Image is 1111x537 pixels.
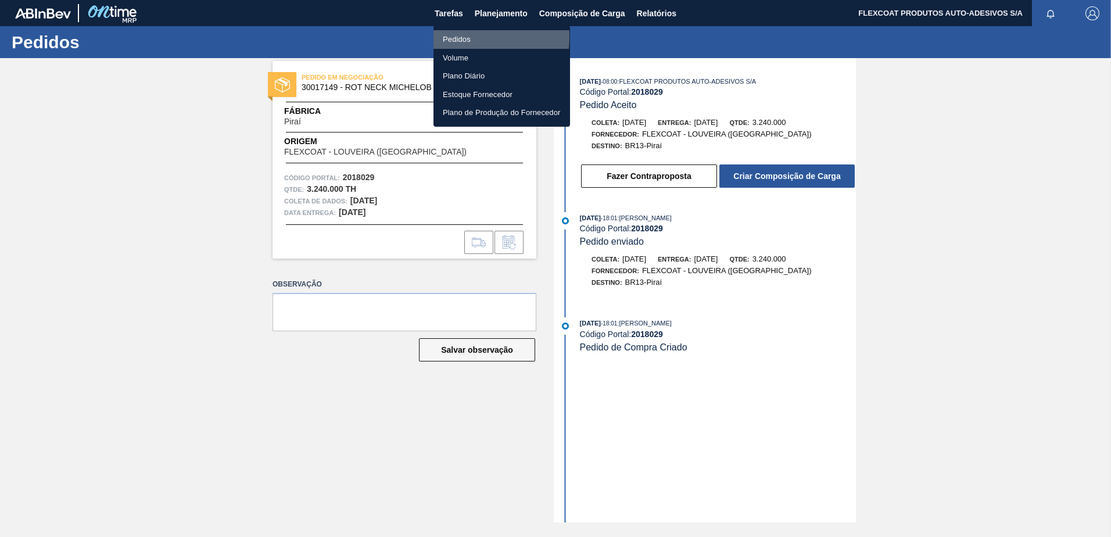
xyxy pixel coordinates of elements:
a: Estoque Fornecedor [433,85,570,104]
a: Plano Diário [433,67,570,85]
a: Volume [433,49,570,67]
a: Plano de Produção do Fornecedor [433,103,570,122]
a: Pedidos [433,30,570,49]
